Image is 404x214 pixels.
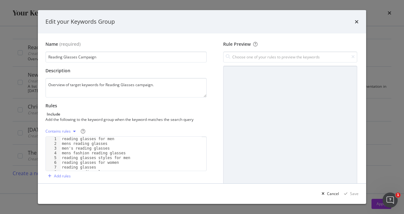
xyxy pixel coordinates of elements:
div: 8 [46,170,61,175]
input: Enter a name [45,51,207,62]
div: Add the following to the keyword group when the keyword matches the search query [45,117,205,122]
button: Cancel [319,189,339,199]
div: Cancel [327,191,339,196]
div: times [355,18,359,26]
div: 4 [46,151,61,156]
div: 7 [46,165,61,170]
div: 6 [46,160,61,165]
div: Include [47,111,60,117]
iframe: Intercom live chat [383,193,398,208]
div: modal [38,10,366,204]
div: Name [45,41,58,47]
div: Description [45,68,207,74]
div: Save [350,191,359,196]
button: Add rules [45,171,71,181]
div: Edit your Keywords Group [45,18,115,26]
div: Contains rules [45,129,71,133]
div: 2 [46,141,61,146]
button: Contains rules [45,126,78,136]
span: 1 [395,193,401,198]
div: 1 [46,137,61,141]
div: Rule Preview [223,41,357,47]
div: 3 [46,146,61,151]
div: Rules [45,103,207,109]
span: (required) [59,41,80,47]
div: Add rules [54,173,71,179]
input: Choose one of your rules to preview the keywords [223,51,357,62]
div: 5 [46,156,61,160]
button: Save [342,189,359,199]
textarea: Overview of target keywords for Reading Glasses campaign. [45,78,207,98]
